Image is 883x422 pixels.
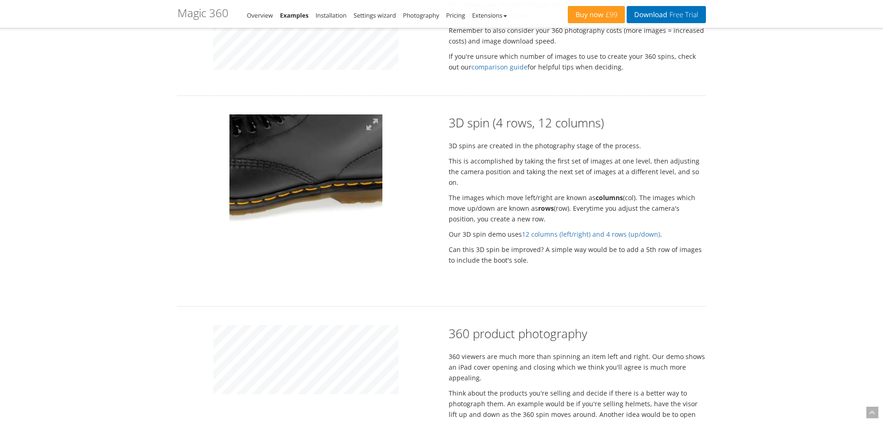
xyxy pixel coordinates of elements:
[603,11,618,19] span: £99
[538,204,554,213] strong: rows
[449,192,706,224] p: The images which move left/right are known as (col). The images which move up/down are known as (...
[446,11,465,19] a: Pricing
[449,229,706,239] p: Our 3D spin demo uses .
[403,11,439,19] a: Photography
[667,11,698,19] span: Free Trial
[316,11,347,19] a: Installation
[449,51,706,72] p: If you're unsure which number of images to use to create your 360 spins, check out our for helpfu...
[247,11,273,19] a: Overview
[15,15,22,22] img: logo_orange.svg
[522,230,660,239] a: 12 columns (left/right) and 4 rows (up/down)
[90,58,98,66] img: tab_keywords_by_traffic_grey.svg
[178,7,229,19] h1: Magic 360
[596,193,623,202] strong: columns
[471,63,527,71] a: comparison guide
[449,114,706,131] h2: 3D spin (4 rows, 12 columns)
[48,59,68,65] div: Domain
[449,25,706,46] p: Remember to also consider your 360 photography costs (more images = increased costs) and image do...
[449,140,706,151] p: 3D spins are created in the photography stage of the process.
[449,156,706,188] p: This is accomplished by taking the first set of images at one level, then adjusting the camera po...
[449,244,706,265] p: Can this 3D spin be improved? A simple way would be to add a 5th row of images to include the boo...
[627,6,705,23] a: DownloadFree Trial
[449,325,706,342] h2: 360 product photography
[449,351,706,383] p: 360 viewers are much more than spinning an item left and right. Our demo shows an iPad cover open...
[38,58,45,66] img: tab_domain_overview_orange.svg
[26,15,45,22] div: v 4.0.25
[472,11,507,19] a: Extensions
[280,11,309,19] a: Examples
[101,59,160,65] div: Keywords nach Traffic
[24,24,102,31] div: Domain: [DOMAIN_NAME]
[568,6,625,23] a: Buy now£99
[15,24,22,31] img: website_grey.svg
[354,11,396,19] a: Settings wizard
